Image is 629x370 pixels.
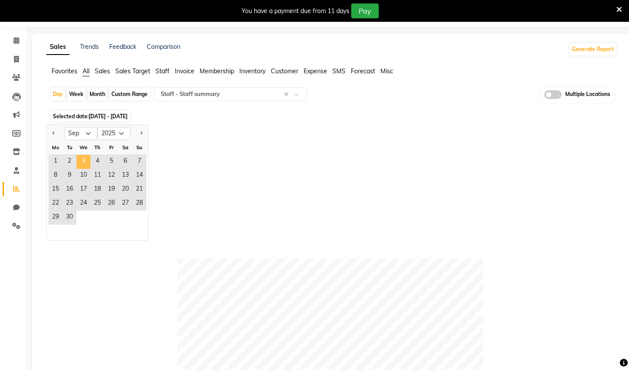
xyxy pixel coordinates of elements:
[242,7,349,16] div: You have a payment due from 11 days
[380,67,393,75] span: Misc
[90,183,104,197] span: 18
[48,155,62,169] div: Monday, September 1, 2025
[132,140,146,154] div: Su
[62,155,76,169] div: Tuesday, September 2, 2025
[104,155,118,169] span: 5
[104,183,118,197] div: Friday, September 19, 2025
[200,67,234,75] span: Membership
[118,155,132,169] span: 6
[62,169,76,183] span: 9
[132,183,146,197] span: 21
[48,211,62,225] div: Monday, September 29, 2025
[156,67,169,75] span: Staff
[570,43,616,55] button: Generate Report
[48,211,62,225] span: 29
[132,169,146,183] span: 14
[115,67,150,75] span: Sales Target
[132,155,146,169] span: 7
[118,155,132,169] div: Saturday, September 6, 2025
[62,197,76,211] div: Tuesday, September 23, 2025
[48,197,62,211] span: 22
[304,67,327,75] span: Expense
[118,197,132,211] div: Saturday, September 27, 2025
[76,169,90,183] span: 10
[351,3,379,18] button: Pay
[138,127,145,140] button: Next month
[90,169,104,183] span: 11
[118,140,132,154] div: Sa
[118,169,132,183] span: 13
[90,183,104,197] div: Thursday, September 18, 2025
[90,197,104,211] div: Thursday, September 25, 2025
[175,67,194,75] span: Invoice
[62,183,76,197] span: 16
[48,197,62,211] div: Monday, September 22, 2025
[83,67,90,75] span: All
[90,140,104,154] div: Th
[104,140,118,154] div: Fr
[87,88,107,100] div: Month
[62,169,76,183] div: Tuesday, September 9, 2025
[95,67,110,75] span: Sales
[48,169,62,183] span: 8
[271,67,298,75] span: Customer
[48,183,62,197] span: 15
[90,169,104,183] div: Thursday, September 11, 2025
[51,111,130,122] span: Selected date:
[132,169,146,183] div: Sunday, September 14, 2025
[132,183,146,197] div: Sunday, September 21, 2025
[118,197,132,211] span: 27
[64,127,97,140] select: Select month
[76,183,90,197] div: Wednesday, September 17, 2025
[104,197,118,211] div: Friday, September 26, 2025
[62,183,76,197] div: Tuesday, September 16, 2025
[109,43,136,51] a: Feedback
[239,67,266,75] span: Inventory
[284,90,291,99] span: Clear all
[118,183,132,197] span: 20
[76,140,90,154] div: We
[90,197,104,211] span: 25
[48,183,62,197] div: Monday, September 15, 2025
[89,113,128,120] span: [DATE] - [DATE]
[50,127,57,140] button: Previous month
[132,155,146,169] div: Sunday, September 7, 2025
[118,169,132,183] div: Saturday, September 13, 2025
[48,169,62,183] div: Monday, September 8, 2025
[62,140,76,154] div: Tu
[147,43,180,51] a: Comparison
[76,197,90,211] div: Wednesday, September 24, 2025
[76,197,90,211] span: 24
[46,39,69,55] a: Sales
[90,155,104,169] span: 4
[62,155,76,169] span: 2
[62,211,76,225] div: Tuesday, September 30, 2025
[565,90,610,99] span: Multiple Locations
[76,155,90,169] div: Wednesday, September 3, 2025
[76,183,90,197] span: 17
[76,155,90,169] span: 3
[104,169,118,183] div: Friday, September 12, 2025
[52,67,77,75] span: Favorites
[67,88,86,100] div: Week
[104,197,118,211] span: 26
[62,197,76,211] span: 23
[80,43,99,51] a: Trends
[351,67,375,75] span: Forecast
[90,155,104,169] div: Thursday, September 4, 2025
[118,183,132,197] div: Saturday, September 20, 2025
[48,140,62,154] div: Mo
[62,211,76,225] span: 30
[97,127,131,140] select: Select year
[76,169,90,183] div: Wednesday, September 10, 2025
[48,155,62,169] span: 1
[104,169,118,183] span: 12
[104,183,118,197] span: 19
[51,88,65,100] div: Day
[132,197,146,211] span: 28
[109,88,150,100] div: Custom Range
[104,155,118,169] div: Friday, September 5, 2025
[332,67,346,75] span: SMS
[132,197,146,211] div: Sunday, September 28, 2025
